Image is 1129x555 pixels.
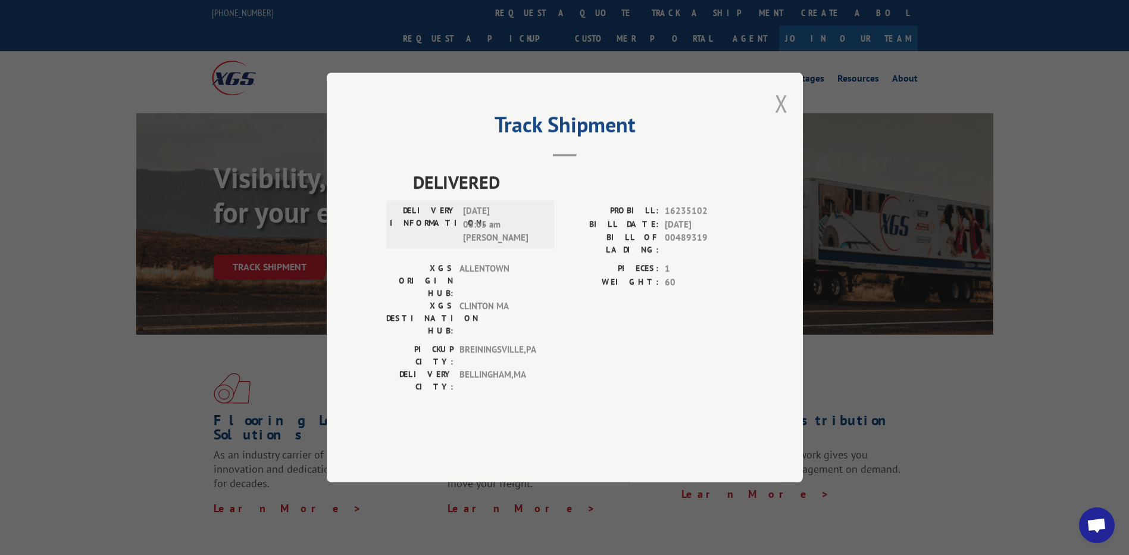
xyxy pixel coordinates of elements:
span: 1 [665,262,743,276]
div: Open chat [1079,507,1115,543]
span: [DATE] [665,218,743,232]
span: CLINTON MA [459,300,540,337]
span: BREININGSVILLE , PA [459,343,540,368]
label: XGS ORIGIN HUB: [386,262,454,300]
span: BELLINGHAM , MA [459,368,540,393]
span: 00489319 [665,231,743,256]
span: 60 [665,276,743,289]
span: ALLENTOWN [459,262,540,300]
label: BILL DATE: [565,218,659,232]
label: PROBILL: [565,204,659,218]
label: DELIVERY INFORMATION: [390,204,457,245]
h2: Track Shipment [386,116,743,139]
label: BILL OF LADING: [565,231,659,256]
label: PICKUP CITY: [386,343,454,368]
span: 16235102 [665,204,743,218]
label: XGS DESTINATION HUB: [386,300,454,337]
span: [DATE] 08:05 am [PERSON_NAME] [463,204,543,245]
label: DELIVERY CITY: [386,368,454,393]
span: DELIVERED [413,169,743,195]
label: PIECES: [565,262,659,276]
label: WEIGHT: [565,276,659,289]
button: Close modal [775,88,788,119]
